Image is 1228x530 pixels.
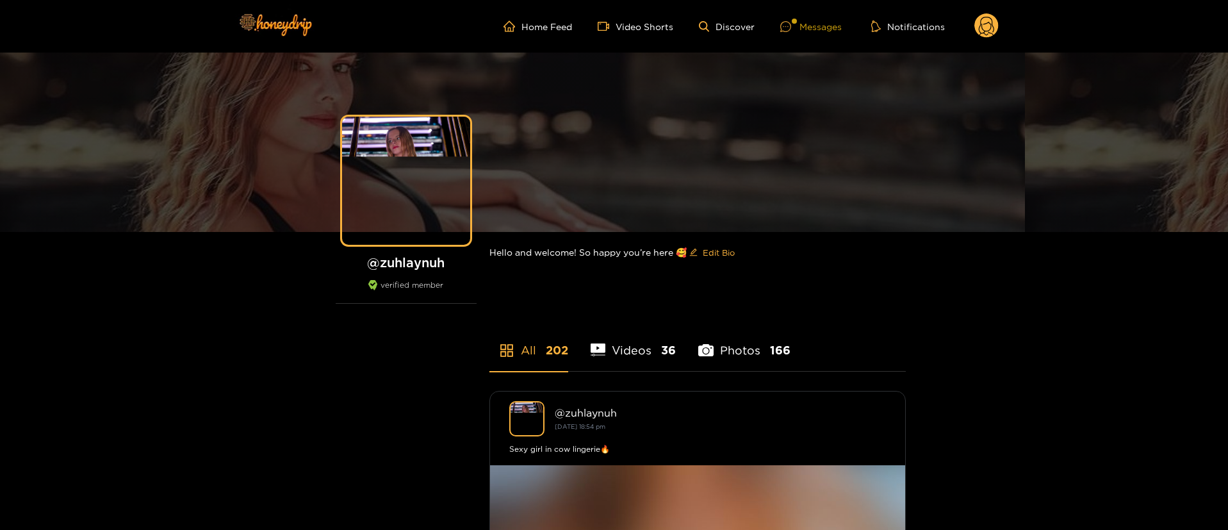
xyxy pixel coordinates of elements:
h1: @ zuhlaynuh [336,254,477,270]
small: [DATE] 18:54 pm [555,423,605,430]
button: Notifications [867,20,949,33]
li: Photos [698,313,790,371]
span: Edit Bio [703,246,735,259]
span: 166 [770,342,790,358]
a: Discover [699,21,755,32]
div: Sexy girl in cow lingerie🔥 [509,443,886,456]
span: edit [689,248,698,258]
div: Messages [780,19,842,34]
span: appstore [499,343,514,358]
a: Video Shorts [598,21,673,32]
div: @ zuhlaynuh [555,407,886,418]
li: Videos [591,313,676,371]
li: All [489,313,568,371]
span: video-camera [598,21,616,32]
span: 202 [546,342,568,358]
a: Home Feed [503,21,572,32]
span: 36 [661,342,676,358]
button: editEdit Bio [687,242,737,263]
img: zuhlaynuh [509,401,544,436]
span: home [503,21,521,32]
div: verified member [336,280,477,304]
div: Hello and welcome! So happy you’re here 🥰 [489,232,906,273]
